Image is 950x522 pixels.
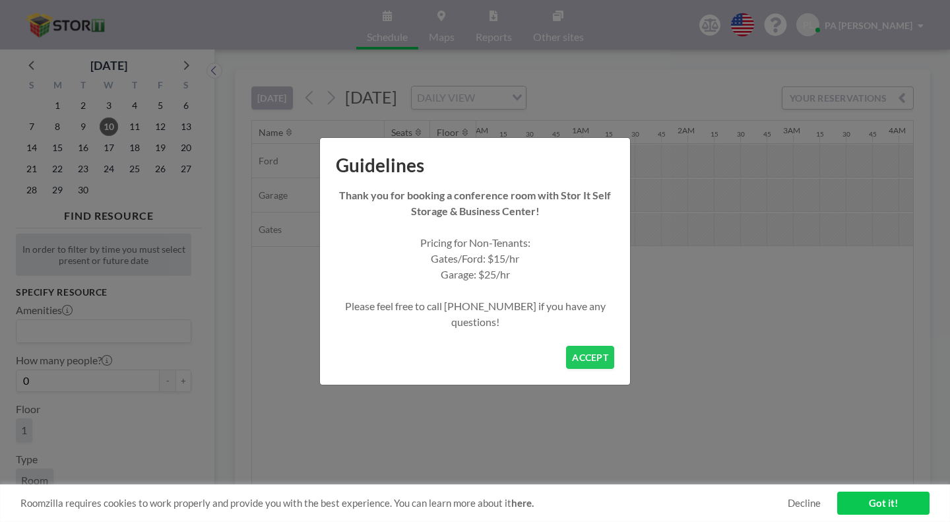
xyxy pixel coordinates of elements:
[339,189,611,217] strong: Thank you for booking a conference room with Stor It Self Storage & Business Center!
[336,251,614,267] p: Gates/Ford: $15/hr
[336,298,614,330] p: Please feel free to call [PHONE_NUMBER] if you have any questions!
[837,492,930,515] a: Got it!
[788,497,821,509] a: Decline
[566,346,614,369] button: ACCEPT
[511,497,534,509] a: here.
[336,235,614,251] p: Pricing for Non-Tenants:
[320,138,630,187] h1: Guidelines
[336,267,614,282] p: Garage: $25/hr
[20,497,788,509] span: Roomzilla requires cookies to work properly and provide you with the best experience. You can lea...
